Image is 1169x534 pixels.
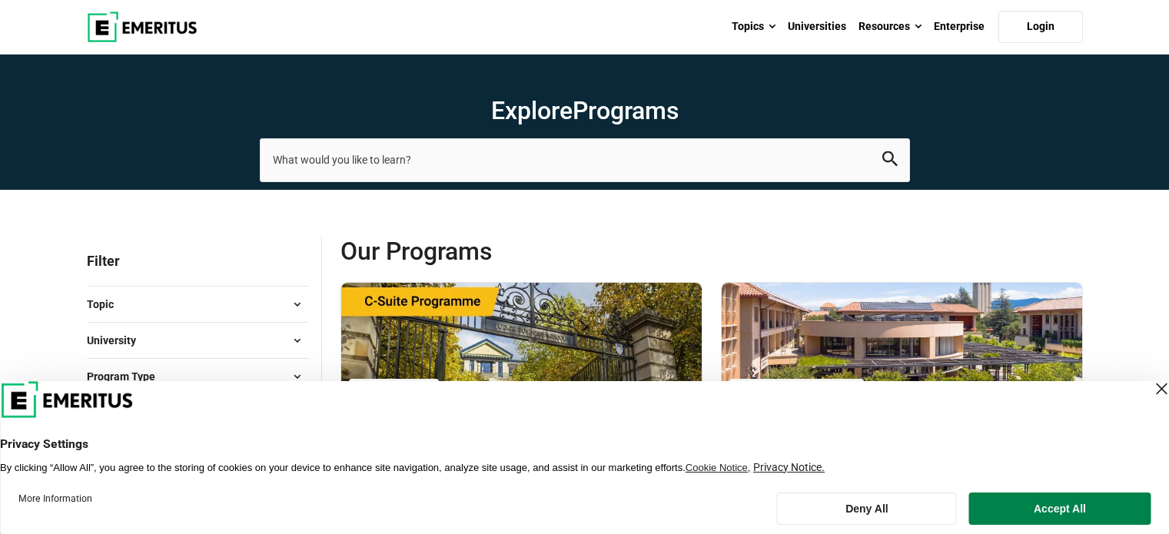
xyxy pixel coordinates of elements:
p: Filter [87,236,309,286]
span: Our Programs [340,236,712,267]
span: Programs [573,96,679,125]
button: Topic [87,293,309,316]
a: Login [998,11,1083,43]
button: Program Type [87,365,309,388]
h1: Explore [260,95,910,126]
button: search [882,151,898,169]
span: University [87,332,148,349]
span: Topic [87,296,126,313]
button: University [87,329,309,352]
a: search [882,155,898,170]
span: Program Type [87,368,168,385]
a: Digital Marketing Course by Stanford Graduate School of Business - September 18, 2025 Stanford Gr... [722,283,1082,533]
img: Chief Human Resources Officer Programme | Online Human Resources Course [341,283,702,436]
a: Human Resources Course by Cambridge Judge Business School Executive Education - September 18, 202... [341,283,702,533]
input: search-page [260,138,910,181]
img: Digital Transformation and AI Playbook | Online Digital Marketing Course [722,283,1082,436]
